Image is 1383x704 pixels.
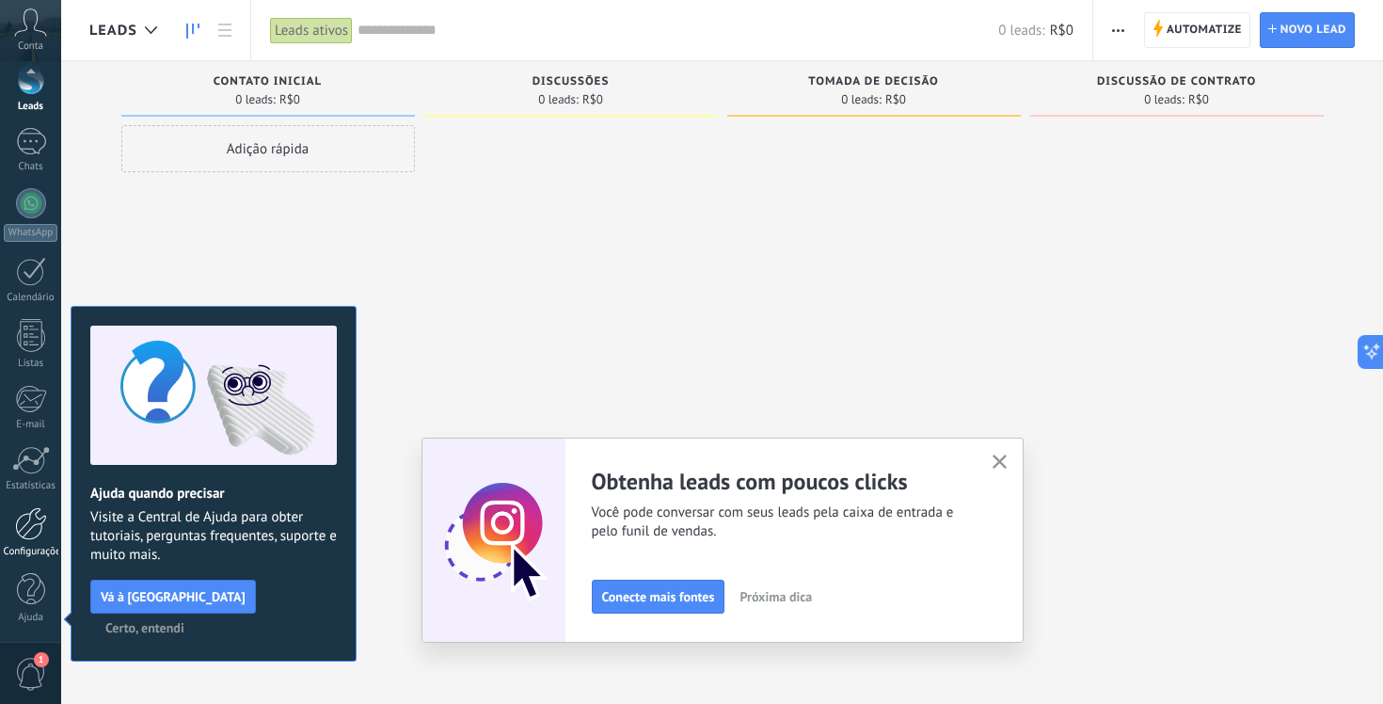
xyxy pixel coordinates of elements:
div: Discussões [434,75,708,91]
div: Leads ativos [270,17,353,44]
span: Automatize [1167,13,1242,47]
button: Certo, entendi [97,614,193,642]
span: Você pode conversar com seus leads pela caixa de entrada e pelo funil de vendas. [592,504,970,541]
span: 0 leads: [1144,94,1184,105]
div: Calendário [4,292,58,304]
div: Configurações [4,546,58,558]
span: Visite a Central de Ajuda para obter tutoriais, perguntas frequentes, suporte e muito mais. [90,508,337,565]
span: R$0 [1050,22,1073,40]
span: R$0 [1188,94,1209,105]
span: 0 leads: [998,22,1044,40]
h2: Obtenha leads com poucos clicks [592,467,970,496]
button: Conecte mais fontes [592,580,725,614]
a: Lista [209,12,241,49]
span: Novo lead [1280,13,1346,47]
div: Leads [4,101,58,113]
span: R$0 [885,94,906,105]
span: 0 leads: [841,94,882,105]
div: Adição rápida [121,125,415,172]
span: Tomada de decisão [808,75,938,88]
div: WhatsApp [4,224,57,242]
span: Próxima dica [739,590,812,603]
span: Certo, entendi [105,621,184,634]
div: Chats [4,161,58,173]
a: Leads [177,12,209,49]
div: Contato inicial [131,75,405,91]
span: Leads [89,22,137,40]
button: Mais [1105,12,1132,48]
div: Tomada de decisão [737,75,1011,91]
span: Vá à [GEOGRAPHIC_DATA] [101,590,246,603]
span: 0 leads: [538,94,579,105]
button: Próxima dica [731,583,820,611]
span: 0 leads: [235,94,276,105]
span: Contato inicial [214,75,322,88]
div: E-mail [4,419,58,431]
div: Estatísticas [4,480,58,492]
h2: Ajuda quando precisar [90,485,337,503]
button: Vá à [GEOGRAPHIC_DATA] [90,580,256,614]
span: Conecte mais fontes [602,590,715,603]
span: R$0 [279,94,300,105]
span: Conta [18,40,43,53]
span: Discussão de contrato [1097,75,1256,88]
span: 1 [34,652,49,667]
div: Ajuda [4,612,58,624]
span: Discussões [533,75,610,88]
div: Listas [4,358,58,370]
span: R$0 [582,94,603,105]
a: Novo lead [1260,12,1355,48]
div: Discussão de contrato [1040,75,1314,91]
a: Automatize [1144,12,1250,48]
